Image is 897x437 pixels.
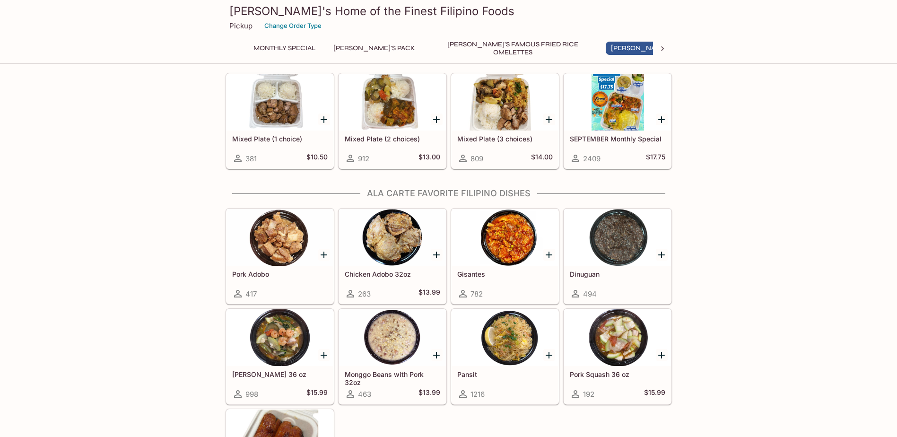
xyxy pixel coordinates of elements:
h5: Mixed Plate (2 choices) [345,135,440,143]
button: Add Dinuguan [656,249,668,261]
div: Pansit [452,309,558,366]
h5: Pansit [457,370,553,378]
a: [PERSON_NAME] 36 oz998$15.99 [226,309,334,404]
h5: Pork Squash 36 oz [570,370,665,378]
h5: Dinuguan [570,270,665,278]
h5: Pork Adobo [232,270,328,278]
div: Pork Adobo [226,209,333,266]
div: SEPTEMBER Monthly Special [564,74,671,131]
a: Chicken Adobo 32oz263$13.99 [339,209,446,304]
span: 782 [470,289,483,298]
h5: SEPTEMBER Monthly Special [570,135,665,143]
div: Sari Sari 36 oz [226,309,333,366]
span: 809 [470,154,483,163]
span: 2409 [583,154,601,163]
div: Mixed Plate (2 choices) [339,74,446,131]
h5: Chicken Adobo 32oz [345,270,440,278]
h5: $17.75 [646,153,665,164]
div: Pork Squash 36 oz [564,309,671,366]
h5: Mixed Plate (1 choice) [232,135,328,143]
button: Add SEPTEMBER Monthly Special [656,114,668,125]
div: Gisantes [452,209,558,266]
h5: $13.00 [418,153,440,164]
div: Mixed Plate (3 choices) [452,74,558,131]
button: Change Order Type [260,18,326,33]
h4: Ala Carte Favorite Filipino Dishes [226,188,672,199]
div: Dinuguan [564,209,671,266]
span: 263 [358,289,371,298]
h3: [PERSON_NAME]'s Home of the Finest Filipino Foods [229,4,668,18]
button: Add Monggo Beans with Pork 32oz [431,349,443,361]
h5: $13.99 [418,388,440,400]
h5: $15.99 [644,388,665,400]
h5: $14.00 [531,153,553,164]
button: Monthly Special [248,42,321,55]
span: 417 [245,289,257,298]
span: 494 [583,289,597,298]
a: Monggo Beans with Pork 32oz463$13.99 [339,309,446,404]
a: Pork Squash 36 oz192$15.99 [564,309,671,404]
span: 463 [358,390,371,399]
button: Add Chicken Adobo 32oz [431,249,443,261]
button: Add Mixed Plate (2 choices) [431,114,443,125]
button: Add Pork Squash 36 oz [656,349,668,361]
a: Pansit1216 [451,309,559,404]
a: SEPTEMBER Monthly Special2409$17.75 [564,73,671,169]
span: 192 [583,390,594,399]
h5: $10.50 [306,153,328,164]
span: 912 [358,154,369,163]
button: [PERSON_NAME]'s Mixed Plates [606,42,726,55]
button: Add Gisantes [543,249,555,261]
button: [PERSON_NAME]'s Famous Fried Rice Omelettes [428,42,598,55]
a: Mixed Plate (3 choices)809$14.00 [451,73,559,169]
button: [PERSON_NAME]'s Pack [328,42,420,55]
a: Mixed Plate (2 choices)912$13.00 [339,73,446,169]
a: Pork Adobo417 [226,209,334,304]
button: Add Pork Adobo [318,249,330,261]
a: Dinuguan494 [564,209,671,304]
button: Add Mixed Plate (3 choices) [543,114,555,125]
button: Add Pansit [543,349,555,361]
div: Mixed Plate (1 choice) [226,74,333,131]
div: Monggo Beans with Pork 32oz [339,309,446,366]
p: Pickup [229,21,253,30]
button: Add Mixed Plate (1 choice) [318,114,330,125]
div: Chicken Adobo 32oz [339,209,446,266]
span: 998 [245,390,258,399]
h5: Gisantes [457,270,553,278]
h5: Monggo Beans with Pork 32oz [345,370,440,386]
a: Gisantes782 [451,209,559,304]
h5: Mixed Plate (3 choices) [457,135,553,143]
button: Add Sari Sari 36 oz [318,349,330,361]
span: 381 [245,154,257,163]
span: 1216 [470,390,485,399]
h5: [PERSON_NAME] 36 oz [232,370,328,378]
a: Mixed Plate (1 choice)381$10.50 [226,73,334,169]
h5: $15.99 [306,388,328,400]
h5: $13.99 [418,288,440,299]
